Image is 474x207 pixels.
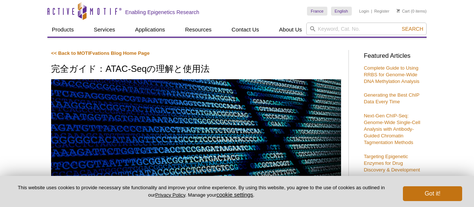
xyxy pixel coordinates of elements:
[371,7,372,16] li: |
[400,26,425,32] button: Search
[397,9,400,13] img: Your Cart
[155,192,185,198] a: Privacy Policy
[359,9,369,14] a: Login
[364,113,420,145] a: Next-Gen ChIP-Seq: Genome-Wide Single-Cell Analysis with Antibody-Guided Chromatin Tagmentation M...
[227,23,263,37] a: Contact Us
[403,186,462,201] button: Got it!
[131,23,170,37] a: Applications
[216,191,253,198] button: cookie settings
[374,9,389,14] a: Register
[364,65,419,84] a: Complete Guide to Using RRBS for Genome-Wide DNA Methylation Analysis
[364,154,420,173] a: Targeting Epigenetic Enzymes for Drug Discovery & Development
[307,7,327,16] a: France
[12,184,391,198] p: This website uses cookies to provide necessary site functionality and improve your online experie...
[402,26,423,32] span: Search
[181,23,216,37] a: Resources
[364,92,419,104] a: Generating the Best ChIP Data Every Time
[331,7,352,16] a: English
[51,50,150,56] a: << Back to MOTIFvations Blog Home Page
[306,23,427,35] input: Keyword, Cat. No.
[397,7,427,16] li: (0 items)
[275,23,307,37] a: About Us
[51,64,341,75] h1: 完全ガイド：ATAC-Seqの理解と使用法
[397,9,410,14] a: Cart
[364,53,423,59] h3: Featured Articles
[89,23,120,37] a: Services
[47,23,78,37] a: Products
[125,9,199,16] h2: Enabling Epigenetics Research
